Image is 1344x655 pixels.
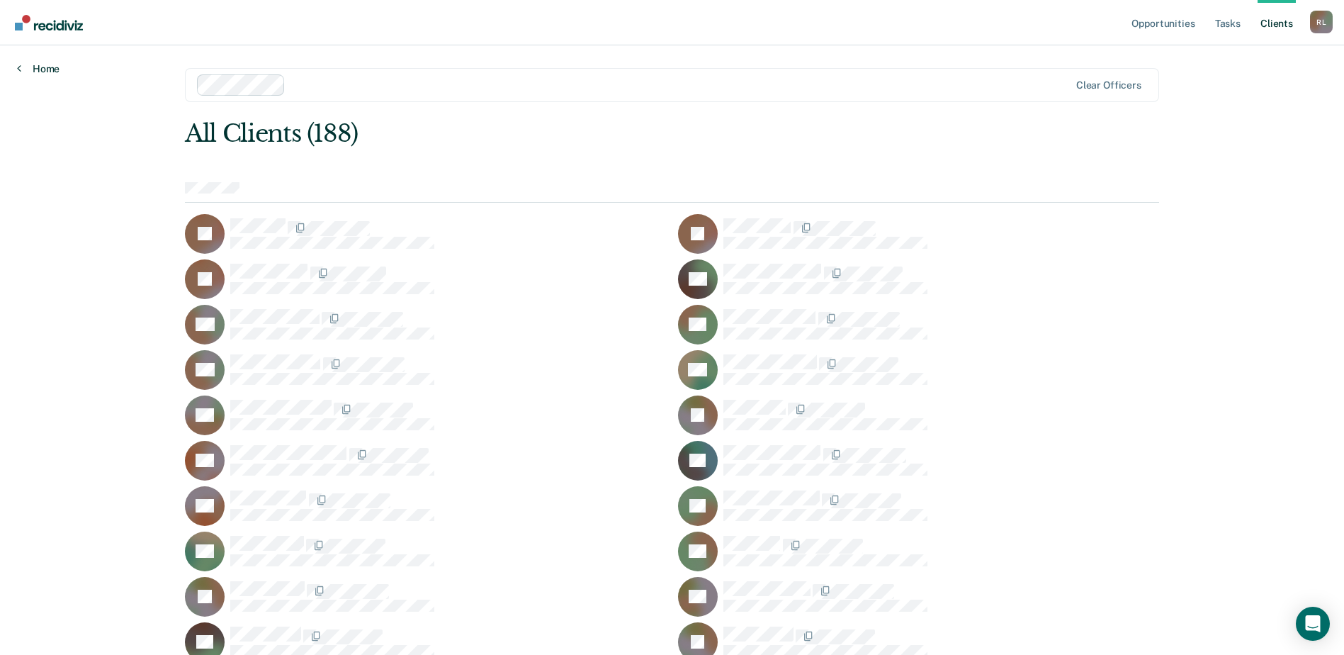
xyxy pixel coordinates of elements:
div: All Clients (188) [185,119,964,148]
img: Recidiviz [15,15,83,30]
button: Profile dropdown button [1310,11,1333,33]
div: Open Intercom Messenger [1296,607,1330,641]
a: Home [17,62,60,75]
div: Clear officers [1076,79,1141,91]
div: R L [1310,11,1333,33]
